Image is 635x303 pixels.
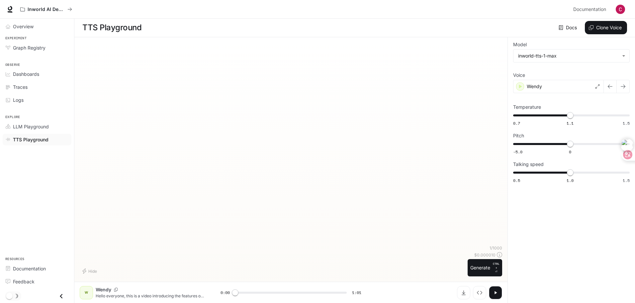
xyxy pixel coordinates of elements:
span: Overview [13,23,34,30]
span: 0.5 [513,178,520,183]
p: Hello everyone, this is a video introducing the features of the smart glasses. These glasses have... [96,293,205,299]
span: Documentation [13,265,46,272]
button: All workspaces [17,3,75,16]
a: Docs [557,21,580,34]
p: Wendy [96,286,111,293]
a: Feedback [3,276,71,287]
span: TTS Playground [13,136,48,143]
a: Overview [3,21,71,32]
h1: TTS Playground [82,21,141,34]
span: 0:00 [221,289,230,296]
button: Clone Voice [585,21,627,34]
span: Feedback [13,278,35,285]
span: Graph Registry [13,44,45,51]
a: Dashboards [3,68,71,80]
span: 0 [569,149,571,155]
a: Documentation [571,3,611,16]
p: Temperature [513,105,541,109]
span: 1.5 [623,120,630,126]
span: LLM Playground [13,123,49,130]
a: Traces [3,81,71,93]
p: Wendy [527,83,542,90]
a: LLM Playground [3,121,71,132]
div: inworld-tts-1-max [513,50,629,62]
span: Dark mode toggle [6,292,13,299]
div: inworld-tts-1-max [518,53,619,59]
button: Hide [80,266,101,276]
span: Dashboards [13,71,39,77]
button: Inspect [473,286,486,299]
a: TTS Playground [3,134,71,145]
p: $ 0.000010 [474,252,496,258]
p: 1 / 1000 [490,245,502,251]
button: Download audio [457,286,470,299]
p: Pitch [513,133,524,138]
a: Logs [3,94,71,106]
span: 1:01 [352,289,361,296]
button: GenerateCTRL +⏎ [468,259,502,276]
p: Talking speed [513,162,544,167]
p: CTRL + [493,262,499,270]
p: ⏎ [493,262,499,274]
p: Model [513,42,527,47]
span: Logs [13,96,24,103]
a: Graph Registry [3,42,71,54]
p: Inworld AI Demos [28,7,65,12]
span: 0.7 [513,120,520,126]
span: -5.0 [513,149,522,155]
span: 1.1 [567,120,574,126]
span: Traces [13,83,28,90]
button: Copy Voice ID [111,288,121,292]
p: Voice [513,73,525,77]
button: Close drawer [54,289,69,303]
div: W [81,287,92,298]
img: User avatar [616,5,625,14]
span: Documentation [573,5,606,14]
span: 1.0 [567,178,574,183]
a: Documentation [3,263,71,274]
button: User avatar [614,3,627,16]
span: 1.5 [623,178,630,183]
